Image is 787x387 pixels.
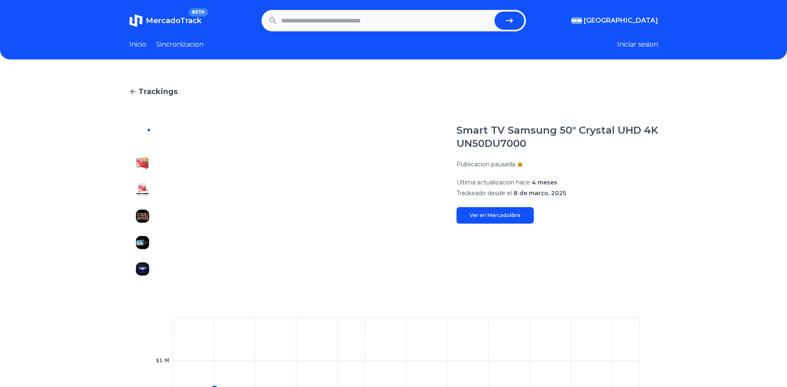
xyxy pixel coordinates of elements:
[129,40,146,50] a: Inicio
[138,86,178,97] span: Trackings
[532,179,557,186] span: 4 meses
[129,14,143,27] img: MercadoTrack
[136,262,149,276] img: Smart TV Samsung 50" Crystal UHD 4K UN50DU7000
[584,16,658,26] span: [GEOGRAPHIC_DATA]
[457,189,512,197] span: Trackeado desde el
[156,358,169,363] tspan: $1 M
[129,14,202,27] a: MercadoTrackBETA
[188,8,208,17] span: BETA
[617,40,658,50] button: Iniciar sesion
[136,157,149,170] img: Smart TV Samsung 50" Crystal UHD 4K UN50DU7000
[146,16,202,25] span: MercadoTrack
[514,189,566,197] span: 8 de marzo, 2025
[136,236,149,249] img: Smart TV Samsung 50" Crystal UHD 4K UN50DU7000
[457,207,534,224] a: Ver en Mercadolibre
[571,17,582,24] img: Argentina
[457,160,515,168] p: Publicacion pausada
[156,40,204,50] a: Sincronizacion
[571,16,658,26] button: [GEOGRAPHIC_DATA]
[129,86,658,97] a: Trackings
[136,210,149,223] img: Smart TV Samsung 50" Crystal UHD 4K UN50DU7000
[457,124,658,150] h1: Smart TV Samsung 50" Crystal UHD 4K UN50DU7000
[136,183,149,196] img: Smart TV Samsung 50" Crystal UHD 4K UN50DU7000
[136,130,149,144] img: Smart TV Samsung 50" Crystal UHD 4K UN50DU7000
[172,124,440,282] img: Smart TV Samsung 50" Crystal UHD 4K UN50DU7000
[457,179,530,186] span: Ultima actualizacion hace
